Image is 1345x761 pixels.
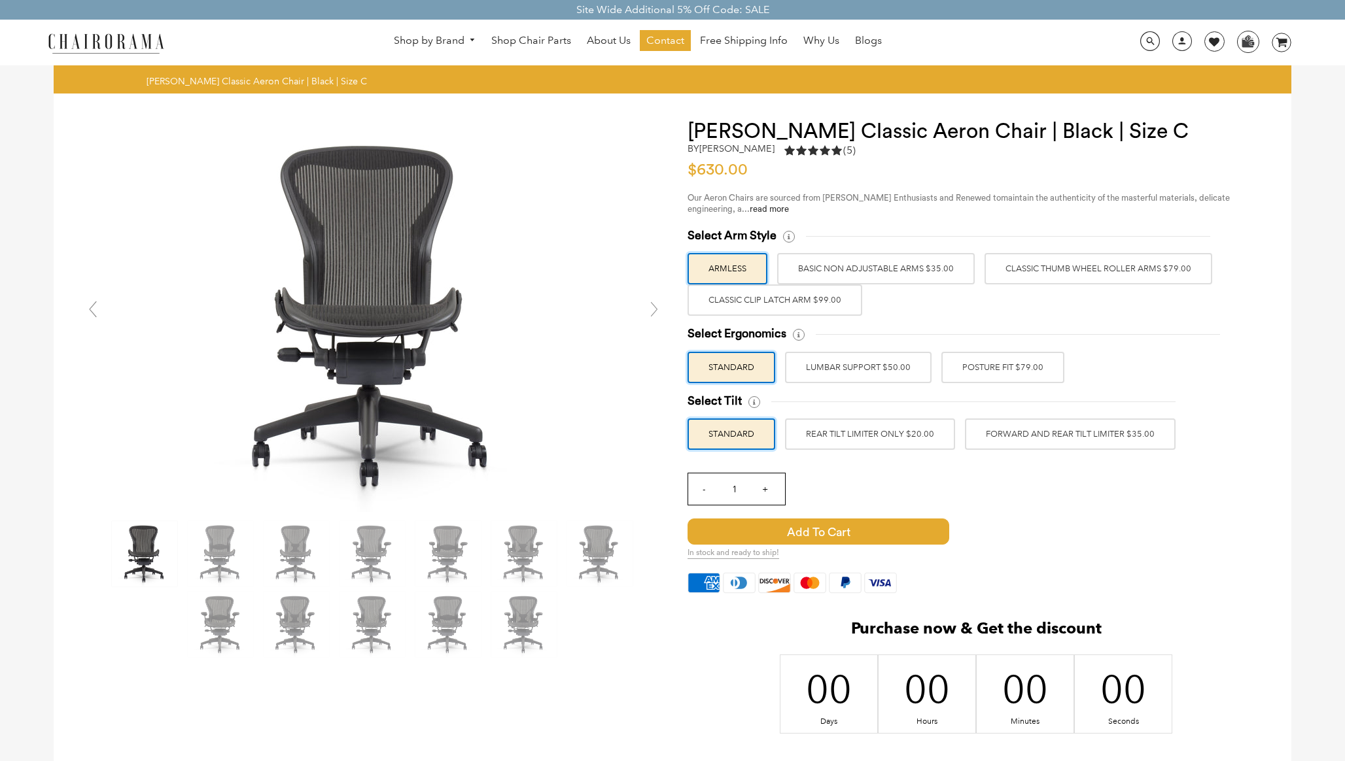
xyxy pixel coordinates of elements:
span: $630.00 [688,162,748,178]
label: Classic Clip Latch Arm $99.00 [688,284,862,316]
img: Herman Miller Classic Aeron Chair | Black | Size C - chairorama [264,521,329,586]
h1: [PERSON_NAME] Classic Aeron Chair | Black | Size C [688,120,1265,143]
img: chairorama [41,31,171,54]
span: About Us [587,34,631,48]
div: 5.0 rating (5 votes) [784,143,856,158]
span: [PERSON_NAME] Classic Aeron Chair | Black | Size C [147,75,367,87]
img: WhatsApp_Image_2024-07-12_at_16.23.01.webp [1238,31,1258,51]
img: Herman Miller Classic Aeron Chair | Black | Size C - chairorama [188,592,253,657]
span: Our Aeron Chairs are sourced from [PERSON_NAME] Enthusiasts and Renewed to [688,194,1001,202]
nav: DesktopNavigation [227,30,1049,54]
img: Herman Miller Classic Aeron Chair | Black | Size C - chairorama [188,521,253,586]
a: read more [750,205,789,213]
div: 00 [1015,664,1036,715]
div: 00 [917,664,938,715]
label: FORWARD AND REAR TILT LIMITER $35.00 [965,418,1176,450]
div: 00 [818,664,840,715]
span: Add to Cart [688,518,949,545]
img: Herman Miller Classic Aeron Chair | Black | Size C - chairorama [491,521,557,586]
a: About Us [580,30,637,51]
a: [PERSON_NAME] [699,143,775,154]
span: Why Us [803,34,839,48]
div: 00 [1113,664,1134,715]
label: Classic Thumb Wheel Roller Arms $79.00 [985,253,1212,284]
div: Days [818,717,840,727]
nav: breadcrumbs [147,75,372,87]
img: Herman Miller Classic Aeron Chair | Black | Size C - chairorama [177,120,570,512]
a: Shop Chair Parts [485,30,578,51]
label: LUMBAR SUPPORT $50.00 [785,352,932,383]
label: ARMLESS [688,253,767,284]
label: STANDARD [688,418,775,450]
img: Herman Miller Classic Aeron Chair | Black | Size C - chairorama [112,521,177,586]
img: Herman Miller Classic Aeron Chair | Black | Size C - chairorama [340,521,405,586]
img: Herman Miller Classic Aeron Chair | Black | Size C - chairorama [264,592,329,657]
span: In stock and ready to ship! [688,548,779,559]
a: Blogs [848,30,888,51]
label: REAR TILT LIMITER ONLY $20.00 [785,418,955,450]
div: Hours [917,717,938,727]
img: Herman Miller Classic Aeron Chair | Black | Size C - chairorama [491,592,557,657]
a: Herman Miller Classic Aeron Chair | Black | Size C - chairorama [177,309,570,321]
button: Add to Cart [688,518,1092,545]
span: Contact [646,34,684,48]
a: Contact [640,30,691,51]
h2: by [688,143,775,154]
label: BASIC NON ADJUSTABLE ARMS $35.00 [777,253,975,284]
span: (5) [843,144,856,158]
label: POSTURE FIT $79.00 [941,352,1064,383]
span: Shop Chair Parts [491,34,571,48]
a: Why Us [797,30,846,51]
div: Minutes [1015,717,1036,727]
span: Select Arm Style [688,228,777,243]
span: Select Ergonomics [688,326,786,341]
a: Shop by Brand [387,31,483,51]
img: Herman Miller Classic Aeron Chair | Black | Size C - chairorama [415,592,481,657]
img: Herman Miller Classic Aeron Chair | Black | Size C - chairorama [567,521,633,586]
input: - [688,473,720,505]
span: Select Tilt [688,394,742,409]
span: Blogs [855,34,882,48]
div: Seconds [1113,717,1134,727]
h2: Purchase now & Get the discount [688,619,1265,645]
span: Free Shipping Info [700,34,788,48]
img: Herman Miller Classic Aeron Chair | Black | Size C - chairorama [340,592,405,657]
label: STANDARD [688,352,775,383]
input: + [750,473,781,505]
a: 5.0 rating (5 votes) [784,143,856,161]
img: Herman Miller Classic Aeron Chair | Black | Size C - chairorama [415,521,481,586]
a: Free Shipping Info [693,30,794,51]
